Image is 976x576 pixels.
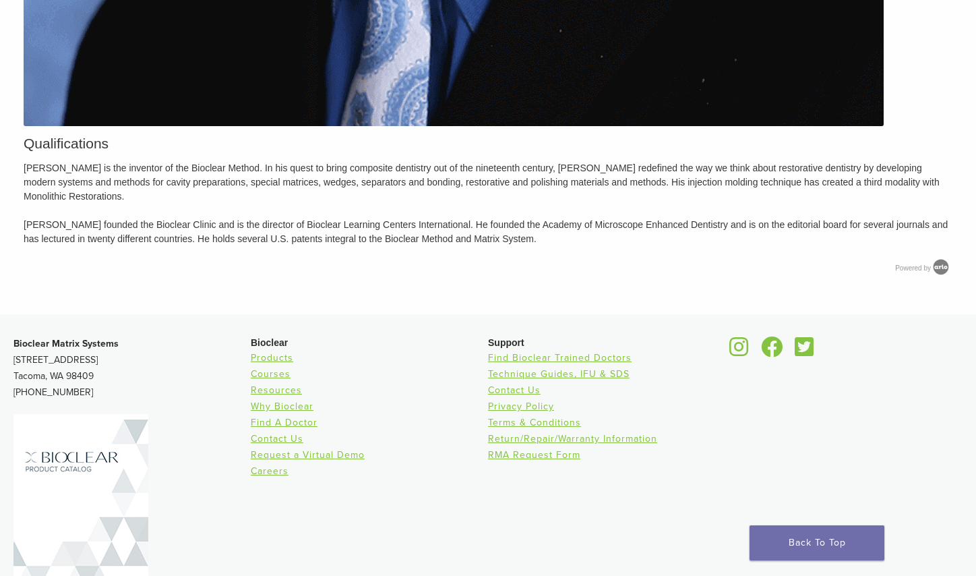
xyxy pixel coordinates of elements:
a: Resources [251,384,302,396]
a: Products [251,352,293,364]
p: [PERSON_NAME] is the inventor of the Bioclear Method. In his quest to bring composite dentistry o... [24,161,952,246]
p: [STREET_ADDRESS] Tacoma, WA 98409 [PHONE_NUMBER] [13,336,251,401]
a: Courses [251,368,291,380]
a: Contact Us [488,384,541,396]
a: Back To Top [750,525,884,560]
a: Find A Doctor [251,417,317,428]
h5: Qualifications [24,133,952,154]
a: Request a Virtual Demo [251,449,365,461]
span: Support [488,337,524,348]
a: Return/Repair/Warranty Information [488,433,657,444]
a: Bioclear [756,345,787,358]
a: Bioclear [790,345,818,358]
img: Arlo training & Event Software [931,257,951,277]
a: Careers [251,465,288,477]
a: Find Bioclear Trained Doctors [488,352,632,364]
span: Bioclear [251,337,288,348]
a: Technique Guides, IFU & SDS [488,368,630,380]
a: Privacy Policy [488,401,554,412]
a: Why Bioclear [251,401,313,412]
strong: Bioclear Matrix Systems [13,338,119,349]
a: Terms & Conditions [488,417,581,428]
a: RMA Request Form [488,449,580,461]
a: Powered by [895,264,952,272]
a: Bioclear [725,345,754,358]
a: Contact Us [251,433,303,444]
